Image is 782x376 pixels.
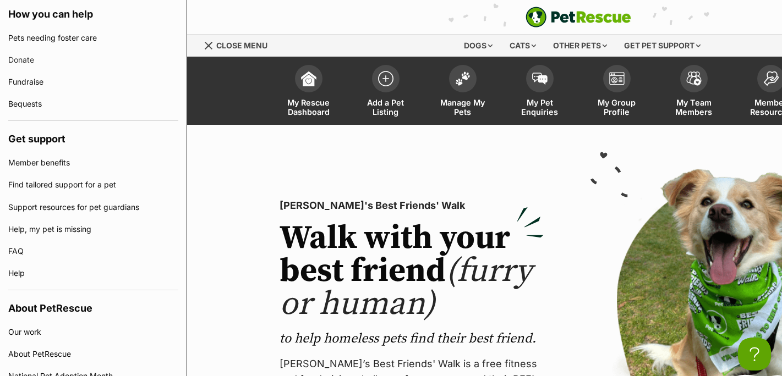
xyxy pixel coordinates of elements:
a: Add a Pet Listing [347,59,424,125]
a: Pets needing foster care [8,27,178,49]
a: Fundraise [8,71,178,93]
div: Dogs [456,35,500,57]
h4: About PetRescue [8,290,178,321]
span: Manage My Pets [438,98,488,117]
div: Other pets [545,35,615,57]
a: My Group Profile [578,59,655,125]
span: My Group Profile [592,98,642,117]
a: FAQ [8,240,178,262]
a: Bequests [8,93,178,115]
span: (furry or human) [280,251,532,325]
span: My Rescue Dashboard [284,98,333,117]
a: My Pet Enquiries [501,59,578,125]
span: My Team Members [669,98,719,117]
img: add-pet-listing-icon-0afa8454b4691262ce3f59096e99ab1cd57d4a30225e0717b998d2c9b9846f56.svg [378,71,393,86]
p: to help homeless pets find their best friend. [280,330,544,347]
span: Close menu [216,41,267,50]
img: team-members-icon-5396bd8760b3fe7c0b43da4ab00e1e3bb1a5d9ba89233759b79545d2d3fc5d0d.svg [686,71,702,86]
a: Support resources for pet guardians [8,196,178,218]
a: My Rescue Dashboard [270,59,347,125]
a: About PetRescue [8,343,178,365]
a: Member benefits [8,152,178,174]
h2: Walk with your best friend [280,222,544,321]
a: Our work [8,321,178,343]
h4: Get support [8,121,178,152]
a: Manage My Pets [424,59,501,125]
a: Help, my pet is missing [8,218,178,240]
div: Get pet support [616,35,708,57]
img: member-resources-icon-8e73f808a243e03378d46382f2149f9095a855e16c252ad45f914b54edf8863c.svg [763,71,779,86]
a: Donate [8,49,178,71]
span: Add a Pet Listing [361,98,411,117]
img: pet-enquiries-icon-7e3ad2cf08bfb03b45e93fb7055b45f3efa6380592205ae92323e6603595dc1f.svg [532,73,548,85]
a: Help [8,262,178,284]
div: Cats [502,35,544,57]
a: Find tailored support for a pet [8,174,178,196]
img: manage-my-pets-icon-02211641906a0b7f246fdf0571729dbe1e7629f14944591b6c1af311fb30b64b.svg [455,71,471,86]
img: logo-e224e6f780fb5917bec1dbf3a21bbac754714ae5b6737aabdf751b685950b380.svg [526,7,631,27]
p: [PERSON_NAME]'s Best Friends' Walk [280,198,544,213]
a: PetRescue [526,7,631,27]
img: group-profile-icon-3fa3cf56718a62981997c0bc7e787c4b2cf8bcc04b72c1350f741eb67cf2f40e.svg [609,72,625,85]
img: dashboard-icon-eb2f2d2d3e046f16d808141f083e7271f6b2e854fb5c12c21221c1fb7104beca.svg [301,71,316,86]
span: My Pet Enquiries [515,98,565,117]
a: My Team Members [655,59,732,125]
iframe: Help Scout Beacon - Open [738,338,771,371]
a: Menu [204,35,275,54]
